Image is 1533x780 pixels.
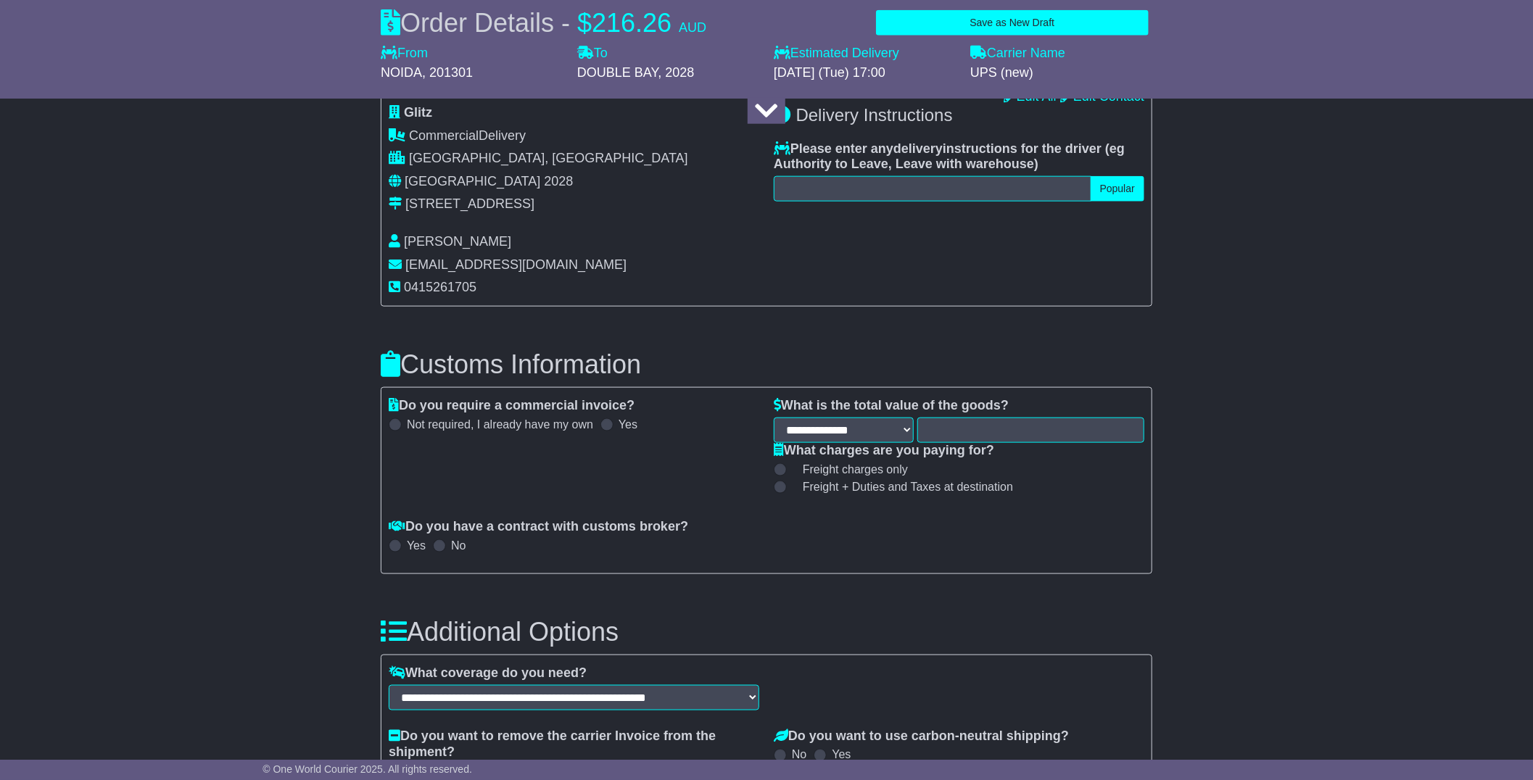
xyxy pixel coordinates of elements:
[389,729,759,760] label: Do you want to remove the carrier Invoice from the shipment?
[876,10,1149,36] button: Save as New Draft
[774,141,1144,173] label: Please enter any instructions for the driver ( )
[381,350,1152,379] h3: Customs Information
[381,618,1152,647] h3: Additional Options
[592,8,672,38] span: 216.26
[774,141,1125,172] span: eg Authority to Leave, Leave with warehouse
[381,65,422,80] span: NOIDA
[407,539,426,552] label: Yes
[405,196,534,212] div: [STREET_ADDRESS]
[389,398,635,414] label: Do you require a commercial invoice?
[409,128,479,143] span: Commercial
[970,65,1152,81] div: UPS (new)
[577,46,608,62] label: To
[774,398,1009,414] label: What is the total value of the goods?
[893,141,943,156] span: delivery
[619,418,637,431] label: Yes
[803,480,1013,494] span: Freight + Duties and Taxes at destination
[389,665,587,681] label: What coverage do you need?
[404,234,511,249] span: [PERSON_NAME]
[409,151,688,165] span: [GEOGRAPHIC_DATA], [GEOGRAPHIC_DATA]
[451,539,466,552] label: No
[577,8,592,38] span: $
[389,519,688,535] label: Do you have a contract with customs broker?
[792,748,806,762] label: No
[1091,176,1144,202] button: Popular
[785,462,908,476] label: Freight charges only
[774,443,994,459] label: What charges are you paying for?
[832,748,851,762] label: Yes
[381,7,706,38] div: Order Details -
[404,280,476,294] span: 0415261705
[422,65,473,80] span: , 201301
[263,763,472,775] span: © One World Courier 2025. All rights reserved.
[405,257,627,272] span: [EMAIL_ADDRESS][DOMAIN_NAME]
[405,174,540,188] span: [GEOGRAPHIC_DATA]
[381,46,428,62] label: From
[389,128,759,144] div: Delivery
[658,65,694,80] span: , 2028
[774,65,956,81] div: [DATE] (Tue) 17:00
[544,174,573,188] span: 2028
[577,65,658,80] span: DOUBLE BAY
[774,46,956,62] label: Estimated Delivery
[679,20,706,35] span: AUD
[970,46,1065,62] label: Carrier Name
[774,729,1069,744] label: Do you want to use carbon-neutral shipping?
[407,418,593,431] label: Not required, I already have my own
